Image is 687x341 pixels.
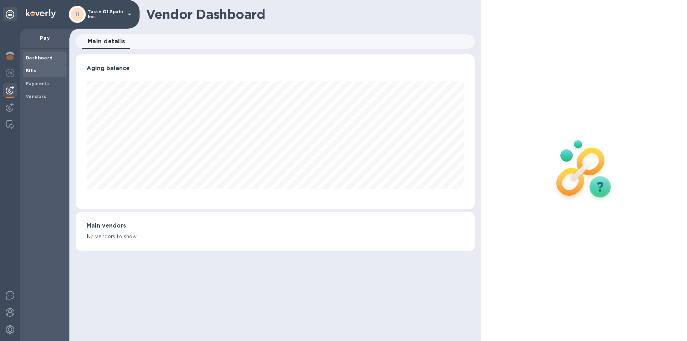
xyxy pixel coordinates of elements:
[26,94,47,99] b: Vendors
[26,9,56,18] img: Logo
[87,233,464,240] p: No vendors to show
[6,69,14,77] img: Foreign exchange
[3,7,17,21] div: Unpin categories
[26,68,36,73] b: Bills
[26,34,64,42] p: Pay
[146,7,470,22] h1: Vendor Dashboard
[87,223,464,229] h3: Main vendors
[26,81,50,86] b: Payments
[88,9,123,19] p: Taste Of Spain Inc.
[87,65,464,72] h3: Aging balance
[75,11,80,17] b: TI
[88,36,125,47] span: Main details
[26,55,53,60] b: Dashboard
